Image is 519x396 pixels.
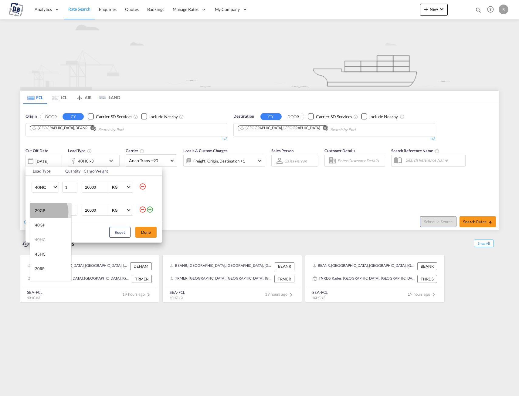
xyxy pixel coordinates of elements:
div: 40GP [35,222,45,228]
div: 45HC [35,251,46,257]
div: 20GP [35,208,45,213]
div: 40RE [35,280,45,286]
div: 40HC [35,237,46,242]
div: 20RE [35,266,45,271]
